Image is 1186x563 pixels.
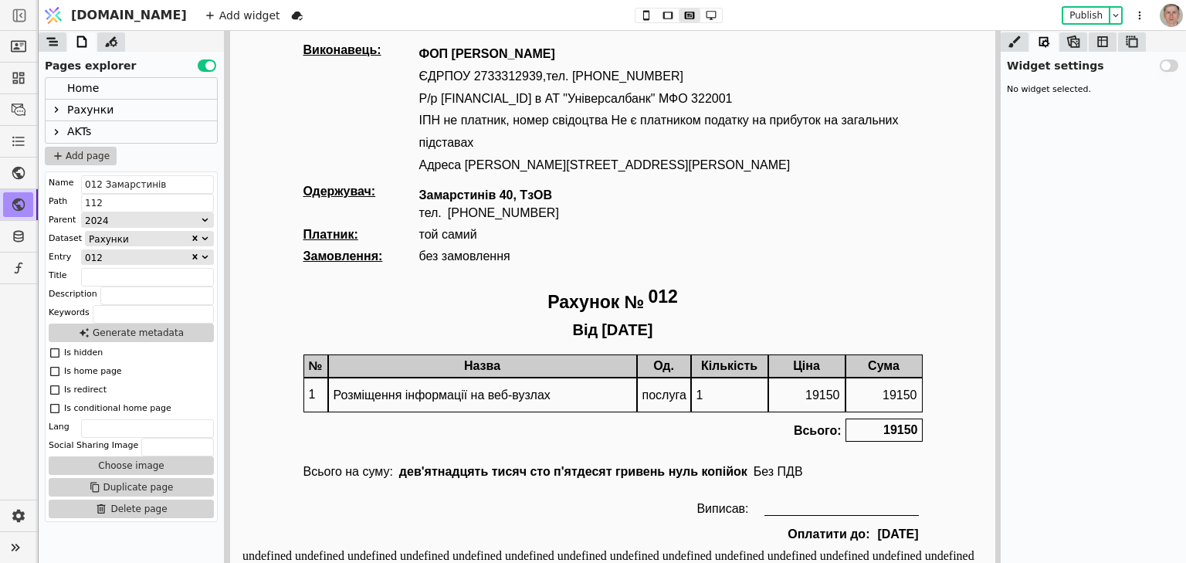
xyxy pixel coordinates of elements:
[189,35,693,57] p: ЄДРПОУ 2733312939, тел. [PHONE_NUMBER]
[99,348,406,381] div: Розміщення інформації на веб-вузлах
[45,147,117,165] button: Add page
[557,493,643,514] div: Оплатити до:
[49,438,138,453] div: Social Sharing Image
[189,175,218,189] div: тел.
[616,348,692,381] div: 19150
[615,388,693,411] div: 19150
[615,324,693,347] div: Сума
[67,78,99,99] div: Home
[46,100,217,121] div: Рахунки
[49,194,67,209] div: Path
[73,154,189,189] div: Одержувач:
[79,353,86,375] p: 1
[46,121,217,143] div: AKTs
[218,175,329,189] div: [PHONE_NUMBER]
[46,78,217,100] div: Home
[49,500,214,518] button: Delete page
[64,345,103,361] div: Is hidden
[67,100,114,120] div: Рахунки
[189,219,280,232] div: без замовлення
[49,287,97,302] div: Description
[49,249,71,265] div: Entry
[317,256,414,287] p: Рахунок №
[85,213,200,227] div: 2024
[189,79,693,124] p: ІПН не платник, номер свідоцтва Не є платником податку на прибуток на загальних підставах
[1001,77,1186,103] div: No widget selected.
[85,250,190,264] div: 012
[49,478,214,497] button: Duplicate page
[189,124,693,146] p: Адреса [PERSON_NAME][STREET_ADDRESS][PERSON_NAME]
[538,324,615,347] div: Ціна
[49,305,90,321] div: Keywords
[407,324,461,347] div: Од.
[201,6,285,25] div: Add widget
[461,324,538,347] div: Кількість
[73,324,98,347] div: №
[39,52,224,74] div: Pages explorer
[1001,52,1186,74] div: Widget settings
[98,324,407,347] div: Назва
[73,12,189,26] div: Виконавець:
[49,268,67,283] div: Title
[408,348,460,381] div: послуга
[189,12,693,35] p: ФОП [PERSON_NAME]
[73,434,169,448] div: Всього на суму:
[73,219,189,232] div: Замовлення:
[71,6,187,25] span: [DOMAIN_NAME]
[64,382,107,398] div: Is redirect
[343,290,368,308] div: Від
[49,419,69,435] div: Lang
[49,456,214,475] button: Choose image
[67,121,91,143] div: AKTs
[462,348,537,381] div: 1
[539,348,615,381] div: 19150
[189,197,247,211] div: той самий
[64,401,171,416] div: Is conditional home page
[49,231,82,246] div: Dataset
[1063,8,1109,23] button: Publish
[418,256,447,287] div: 012
[39,1,195,30] a: [DOMAIN_NAME]
[1160,4,1183,27] img: 1560949290925-CROPPED-IMG_0201-2-.jpg
[643,493,692,514] div: [DATE]
[524,434,579,448] div: Без ПДВ
[42,1,65,30] img: Logo
[64,364,122,379] div: Is home page
[49,324,214,342] button: Generate metadata
[466,471,518,485] div: Виписав:
[49,212,76,228] div: Parent
[560,389,615,411] div: Всього:
[49,175,73,191] div: Name
[73,197,189,211] div: Платник:
[169,434,524,448] div: дев'ятнадцять тисяч сто п'ятдесят гривень нуль копійок
[189,57,693,80] p: Р/р [FINANCIAL_ID] в АТ "Універсалбанк" МФО 322001
[189,158,329,171] div: Замарстинів 40, ТзОВ
[371,290,422,308] div: [DATE]
[89,232,190,247] div: Рахунки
